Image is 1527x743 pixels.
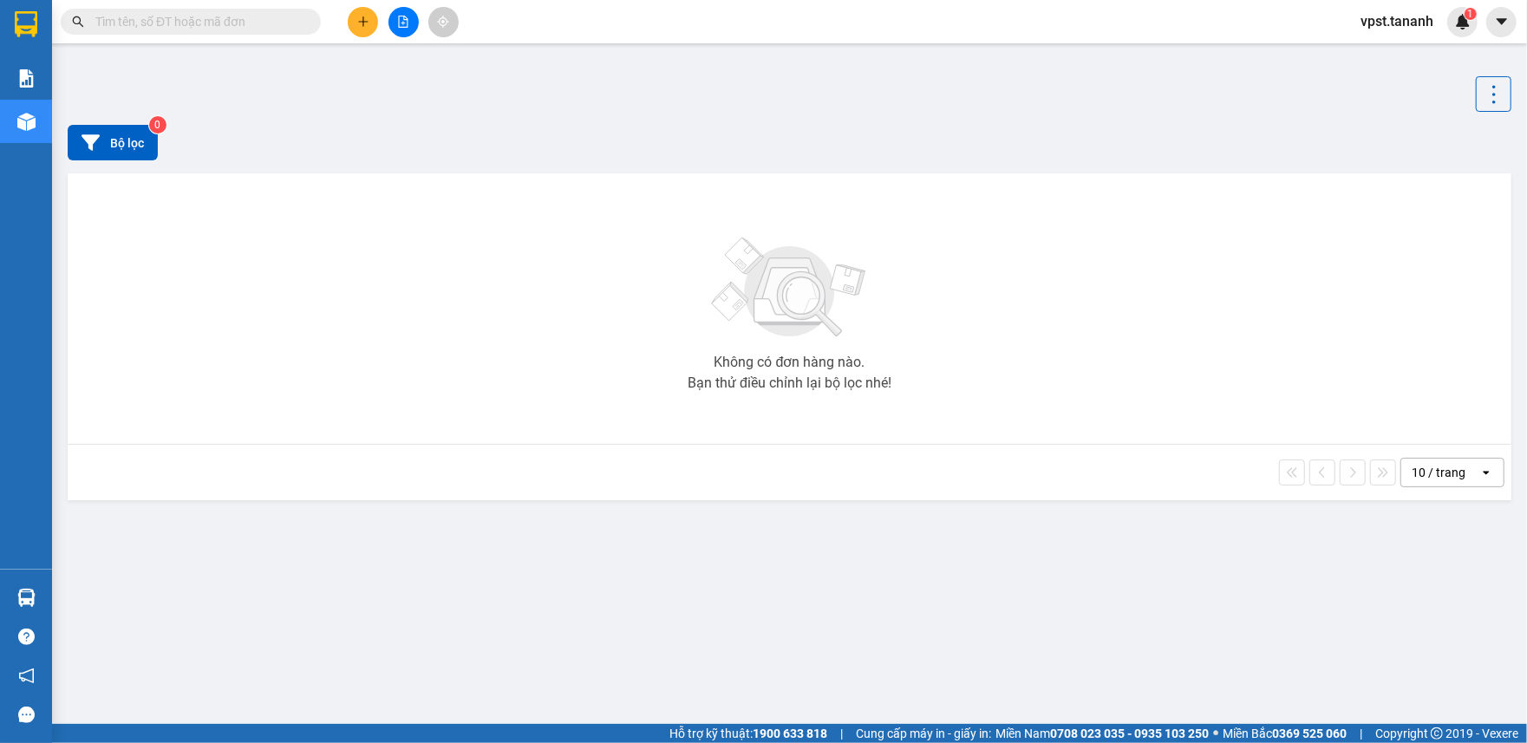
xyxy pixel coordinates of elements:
img: warehouse-icon [17,113,36,131]
span: Miền Bắc [1223,724,1347,743]
span: search [72,16,84,28]
div: Không có đơn hàng nào. [715,355,865,369]
img: warehouse-icon [17,589,36,607]
span: vpst.tananh [1347,10,1447,32]
span: Miền Nam [995,724,1209,743]
button: Bộ lọc [68,125,158,160]
strong: 0369 525 060 [1272,727,1347,740]
img: solution-icon [17,69,36,88]
sup: 1 [1465,8,1477,20]
span: plus [357,16,369,28]
button: file-add [388,7,419,37]
span: file-add [397,16,409,28]
span: ⚪️ [1213,730,1218,737]
span: caret-down [1494,14,1510,29]
img: icon-new-feature [1455,14,1471,29]
div: 10 / trang [1412,464,1465,481]
button: caret-down [1486,7,1517,37]
span: copyright [1431,727,1443,740]
span: Hỗ trợ kỹ thuật: [669,724,827,743]
span: | [1360,724,1362,743]
img: svg+xml;base64,PHN2ZyBjbGFzcz0ibGlzdC1wbHVnX19zdmciIHhtbG5zPSJodHRwOi8vd3d3LnczLm9yZy8yMDAwL3N2Zy... [703,227,877,349]
strong: 0708 023 035 - 0935 103 250 [1050,727,1209,740]
button: aim [428,7,459,37]
svg: open [1479,466,1493,479]
span: aim [437,16,449,28]
span: message [18,707,35,723]
span: | [840,724,843,743]
span: notification [18,668,35,684]
span: question-circle [18,629,35,645]
sup: 0 [149,116,166,134]
button: plus [348,7,378,37]
strong: 1900 633 818 [753,727,827,740]
img: logo-vxr [15,11,37,37]
span: Cung cấp máy in - giấy in: [856,724,991,743]
input: Tìm tên, số ĐT hoặc mã đơn [95,12,300,31]
div: Bạn thử điều chỉnh lại bộ lọc nhé! [688,376,891,390]
span: 1 [1467,8,1473,20]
